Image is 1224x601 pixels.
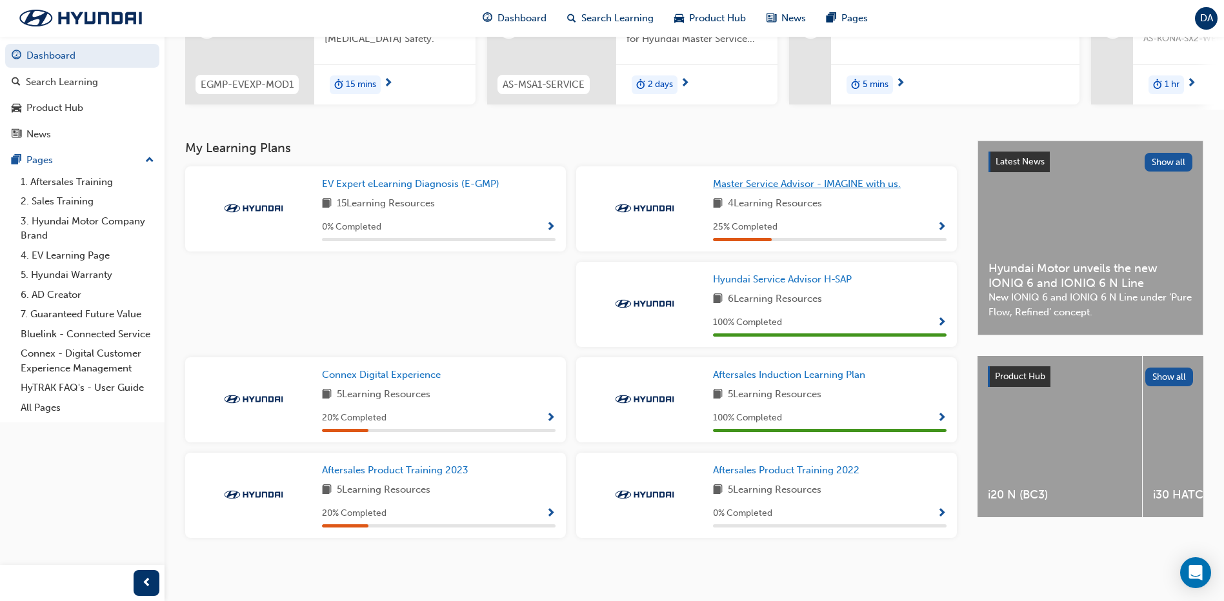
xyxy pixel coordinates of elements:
span: prev-icon [142,575,152,591]
div: Open Intercom Messenger [1180,557,1211,588]
span: 1 hr [1165,77,1179,92]
span: Show Progress [546,222,556,233]
img: Trak [218,202,289,215]
span: Hyundai Service Advisor H-SAP [713,273,852,285]
span: 5 Learning Resources [337,482,430,498]
button: Show Progress [546,219,556,235]
span: guage-icon [12,50,21,62]
a: Master Service Advisor - IMAGINE with us. [713,177,906,192]
span: Show Progress [937,317,947,329]
span: news-icon [767,10,776,26]
img: Trak [609,393,680,406]
span: 15 Learning Resources [337,196,435,212]
span: book-icon [713,387,723,403]
span: DA [1200,11,1213,26]
span: 5 mins [863,77,888,92]
span: next-icon [383,78,393,90]
span: book-icon [713,196,723,212]
button: Show Progress [937,506,947,522]
span: 5 Learning Resources [728,387,821,403]
span: Aftersales Product Training 2022 [713,464,859,476]
span: duration-icon [636,77,645,94]
img: Trak [218,393,289,406]
span: Search Learning [581,11,654,26]
span: 0 % Completed [322,220,381,235]
div: Search Learning [26,75,98,90]
span: EGMP-EVEXP-MOD1 [201,77,294,92]
span: 2 days [648,77,673,92]
a: Aftersales Product Training 2023 [322,463,474,478]
span: search-icon [12,77,21,88]
span: duration-icon [334,77,343,94]
h3: My Learning Plans [185,141,957,155]
span: Aftersales Induction Learning Plan [713,369,865,380]
a: HyTRAK FAQ's - User Guide [15,378,159,398]
a: Product Hub [5,96,159,120]
img: Trak [609,488,680,501]
button: Show Progress [937,410,947,426]
span: up-icon [145,152,154,169]
a: News [5,123,159,146]
img: Trak [218,488,289,501]
a: Product HubShow all [988,366,1193,387]
a: Hyundai Service Advisor H-SAP [713,272,857,287]
span: Connex Digital Experience [322,369,441,380]
span: 5 Learning Resources [337,387,430,403]
a: Aftersales Induction Learning Plan [713,368,870,382]
a: i20 N (BC3) [978,356,1142,517]
span: 0 % Completed [713,506,772,521]
span: 25 % Completed [713,220,778,235]
span: duration-icon [1153,77,1162,94]
span: next-icon [680,78,690,90]
a: news-iconNews [756,5,816,32]
img: Trak [6,5,155,32]
span: next-icon [896,78,905,90]
span: news-icon [12,129,21,141]
a: Bluelink - Connected Service [15,324,159,344]
span: next-icon [1187,78,1196,90]
span: 20 % Completed [322,506,386,521]
span: guage-icon [483,10,492,26]
a: 2. Sales Training [15,192,159,212]
a: All Pages [15,398,159,418]
a: guage-iconDashboard [472,5,557,32]
a: Connex - Digital Customer Experience Management [15,344,159,378]
a: Search Learning [5,70,159,94]
span: Show Progress [546,508,556,520]
a: Aftersales Product Training 2022 [713,463,865,478]
span: Aftersales Product Training 2023 [322,464,468,476]
span: 100 % Completed [713,315,782,330]
span: 5 Learning Resources [728,482,821,498]
span: Latest News [996,156,1045,167]
span: 100 % Completed [713,411,782,426]
button: Show Progress [546,410,556,426]
a: EV Expert eLearning Diagnosis (E-GMP) [322,177,505,192]
span: book-icon [322,387,332,403]
span: Pages [841,11,868,26]
span: car-icon [674,10,684,26]
button: DashboardSearch LearningProduct HubNews [5,41,159,148]
button: Show all [1145,153,1193,172]
img: Trak [609,202,680,215]
span: Master Service Advisor - IMAGINE with us. [713,178,901,190]
a: Latest NewsShow all [988,152,1192,172]
span: News [781,11,806,26]
a: car-iconProduct Hub [664,5,756,32]
div: Product Hub [26,101,83,115]
a: 3. Hyundai Motor Company Brand [15,212,159,246]
span: Show Progress [546,413,556,424]
span: i20 N (BC3) [988,488,1132,502]
a: pages-iconPages [816,5,878,32]
button: Pages [5,148,159,172]
span: Dashboard [497,11,547,26]
span: Show Progress [937,413,947,424]
span: duration-icon [851,77,860,94]
span: Product Hub [995,371,1045,382]
button: Show Progress [937,219,947,235]
span: AS-MSA1-SERVICE [503,77,585,92]
a: search-iconSearch Learning [557,5,664,32]
span: 4 Learning Resources [728,196,822,212]
a: Latest NewsShow allHyundai Motor unveils the new IONIQ 6 and IONIQ 6 N LineNew IONIQ 6 and IONIQ ... [978,141,1203,335]
span: pages-icon [827,10,836,26]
